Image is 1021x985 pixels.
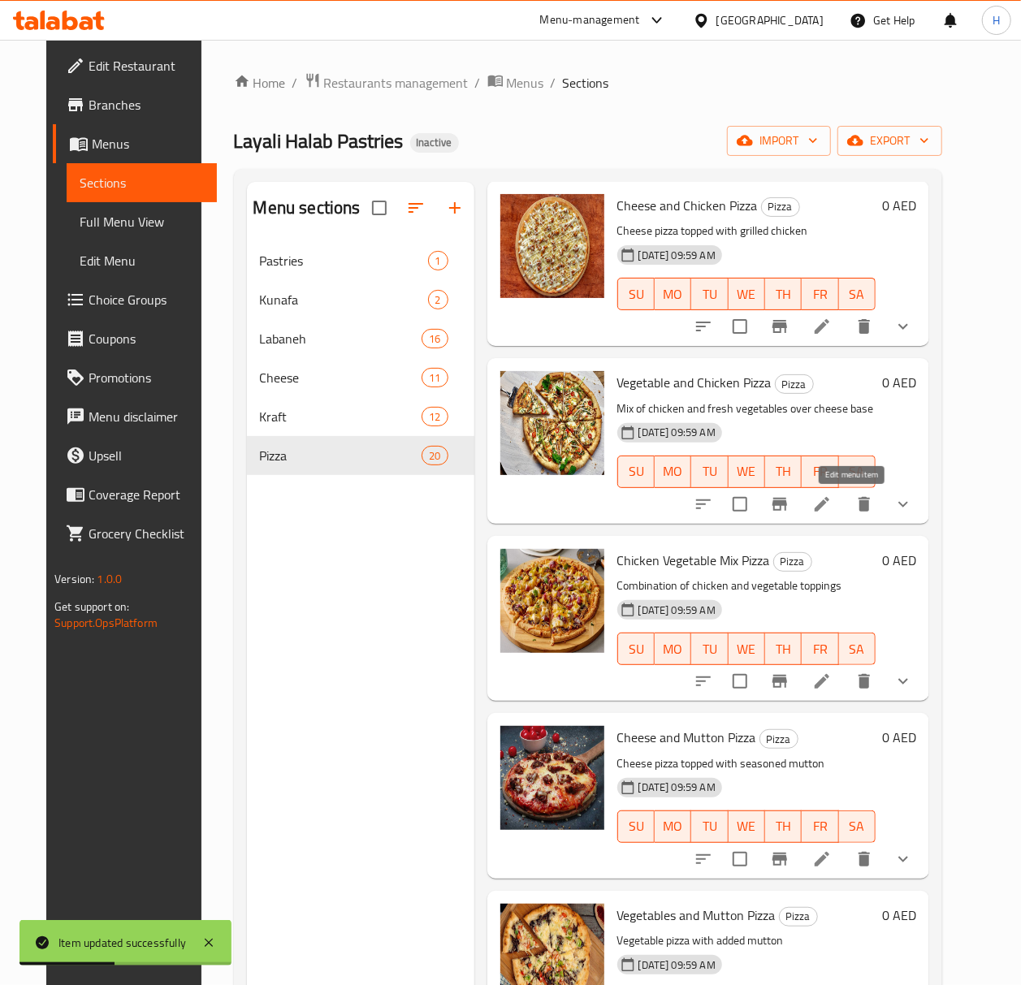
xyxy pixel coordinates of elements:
[808,460,832,483] span: FR
[428,251,448,270] div: items
[698,460,721,483] span: TU
[247,241,474,280] div: Pastries1
[234,73,286,93] a: Home
[802,456,838,488] button: FR
[893,495,913,514] svg: Show Choices
[428,290,448,309] div: items
[80,212,204,231] span: Full Menu View
[54,568,94,590] span: Version:
[53,124,217,163] a: Menus
[540,11,640,30] div: Menu-management
[716,11,824,29] div: [GEOGRAPHIC_DATA]
[684,307,723,346] button: sort-choices
[89,95,204,114] span: Branches
[617,633,655,665] button: SU
[617,903,776,927] span: Vegetables and Mutton Pizza
[53,85,217,124] a: Branches
[89,56,204,76] span: Edit Restaurant
[89,446,204,465] span: Upsell
[53,475,217,514] a: Coverage Report
[773,552,812,572] div: Pizza
[617,278,655,310] button: SU
[884,840,923,879] button: show more
[698,814,721,838] span: TU
[691,633,728,665] button: TU
[292,73,298,93] li: /
[698,637,721,661] span: TU
[684,662,723,701] button: sort-choices
[53,319,217,358] a: Coupons
[760,730,798,749] span: Pizza
[735,637,759,661] span: WE
[846,814,869,838] span: SA
[487,72,544,93] a: Menus
[92,134,204,153] span: Menus
[661,460,685,483] span: MO
[260,407,422,426] span: Kraft
[772,460,795,483] span: TH
[772,637,795,661] span: TH
[765,633,802,665] button: TH
[617,221,876,241] p: Cheese pizza topped with grilled chicken
[247,319,474,358] div: Labaneh16
[53,397,217,436] a: Menu disclaimer
[632,425,722,440] span: [DATE] 09:59 AM
[735,814,759,838] span: WE
[760,485,799,524] button: Branch-specific-item
[808,637,832,661] span: FR
[551,73,556,93] li: /
[617,810,655,843] button: SU
[247,235,474,482] nav: Menu sections
[882,549,916,572] h6: 0 AED
[893,317,913,336] svg: Show Choices
[53,358,217,397] a: Promotions
[774,552,811,571] span: Pizza
[422,370,447,386] span: 11
[260,446,422,465] span: Pizza
[617,576,876,596] p: Combination of chicken and vegetable toppings
[729,633,765,665] button: WE
[845,307,884,346] button: delete
[684,840,723,879] button: sort-choices
[422,407,448,426] div: items
[617,193,758,218] span: Cheese and Chicken Pizza
[53,46,217,85] a: Edit Restaurant
[429,253,448,269] span: 1
[260,290,428,309] span: Kunafa
[779,907,818,927] div: Pizza
[846,637,869,661] span: SA
[760,840,799,879] button: Branch-specific-item
[80,251,204,270] span: Edit Menu
[422,446,448,465] div: items
[67,202,217,241] a: Full Menu View
[723,664,757,698] span: Select to update
[850,131,929,151] span: export
[260,329,422,348] span: Labaneh
[884,662,923,701] button: show more
[655,810,691,843] button: MO
[625,460,648,483] span: SU
[324,73,469,93] span: Restaurants management
[884,307,923,346] button: show more
[661,637,685,661] span: MO
[410,136,459,149] span: Inactive
[422,329,448,348] div: items
[617,399,876,419] p: Mix of chicken and fresh vegetables over cheese base
[632,603,722,618] span: [DATE] 09:59 AM
[253,196,361,220] h2: Menu sections
[475,73,481,93] li: /
[617,754,876,774] p: Cheese pizza topped with seasoned mutton
[410,133,459,153] div: Inactive
[632,957,722,973] span: [DATE] 09:59 AM
[632,780,722,795] span: [DATE] 09:59 AM
[80,173,204,192] span: Sections
[89,368,204,387] span: Promotions
[89,524,204,543] span: Grocery Checklist
[655,633,691,665] button: MO
[655,456,691,488] button: MO
[839,633,876,665] button: SA
[772,814,795,838] span: TH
